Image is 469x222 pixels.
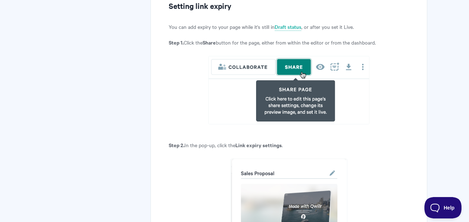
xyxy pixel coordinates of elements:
[424,197,462,218] iframe: Toggle Customer Support
[169,38,409,47] p: Click the button for the page, either from within the editor or from the dashboard.
[169,38,184,46] strong: Step 1.
[203,38,216,46] strong: Share
[169,141,184,149] strong: Step 2.
[235,141,282,149] strong: Link expiry settings
[275,23,301,31] a: Draft status
[169,141,409,149] p: In the pop-up, click the .
[169,22,409,31] p: You can add expiry to your page while it's still in , or after you set it Live.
